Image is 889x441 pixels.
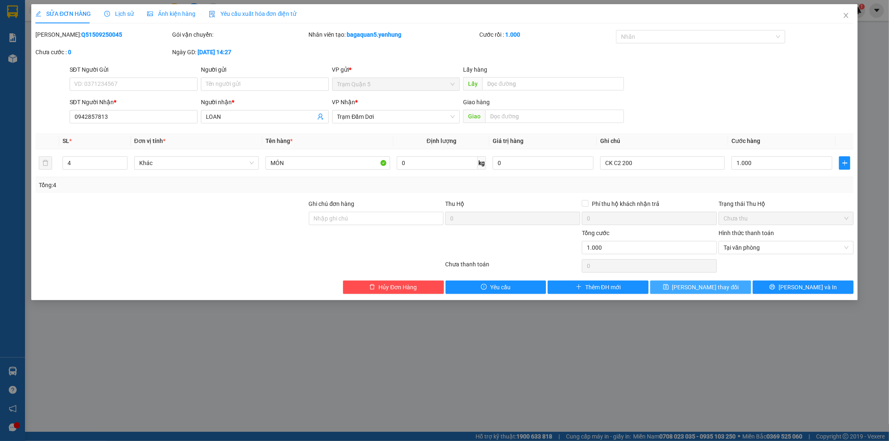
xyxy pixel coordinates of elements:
span: Cước hàng [731,138,760,144]
span: picture [147,11,153,17]
span: [PERSON_NAME] và In [779,283,837,292]
b: 0 [68,49,71,55]
span: Yêu cầu xuất hóa đơn điện tử [209,10,297,17]
span: Tổng cước [582,230,609,236]
span: [PERSON_NAME] thay đổi [672,283,739,292]
label: Hình thức thanh toán [719,230,774,236]
div: Gói vận chuyển: [172,30,307,39]
button: Close [834,4,858,28]
span: Thu Hộ [445,200,464,207]
input: Ghi chú đơn hàng [309,212,444,225]
span: Giá trị hàng [493,138,523,144]
span: user-add [317,113,324,120]
th: Ghi chú [597,133,728,149]
span: Chưa thu [724,212,849,225]
img: icon [209,11,215,18]
span: Lịch sử [104,10,134,17]
span: SL [63,138,69,144]
button: delete [39,156,52,170]
div: Trạng thái Thu Hộ [719,199,854,208]
span: Hủy Đơn Hàng [378,283,417,292]
span: Đơn vị tính [134,138,165,144]
b: 1.000 [505,31,520,38]
div: Nhân viên tạo: [309,30,478,39]
span: SỬA ĐƠN HÀNG [35,10,91,17]
div: Chưa cước : [35,48,170,57]
div: VP gửi [332,65,460,74]
button: save[PERSON_NAME] thay đổi [650,281,751,294]
button: plusThêm ĐH mới [548,281,649,294]
span: save [663,284,669,291]
div: Tổng: 4 [39,180,343,190]
input: Ghi Chú [600,156,725,170]
span: close [843,12,849,19]
span: delete [369,284,375,291]
span: Tên hàng [265,138,293,144]
span: Giao [463,110,485,123]
div: Người nhận [201,98,329,107]
span: Lấy hàng [463,66,487,73]
button: plus [839,156,850,170]
div: Người gửi [201,65,329,74]
label: Ghi chú đơn hàng [309,200,355,207]
span: Thêm ĐH mới [585,283,621,292]
span: Khác [139,157,254,169]
span: VP Nhận [332,99,356,105]
b: Q51509250045 [81,31,122,38]
button: printer[PERSON_NAME] và In [753,281,854,294]
span: Phí thu hộ khách nhận trả [588,199,663,208]
input: Dọc đường [485,110,624,123]
input: VD: Bàn, Ghế [265,156,390,170]
input: Dọc đường [482,77,624,90]
div: SĐT Người Nhận [70,98,198,107]
span: clock-circle [104,11,110,17]
span: Lấy [463,77,482,90]
span: plus [839,160,850,166]
span: Trạm Quận 5 [337,78,455,90]
div: SĐT Người Gửi [70,65,198,74]
div: [PERSON_NAME]: [35,30,170,39]
span: Tại văn phòng [724,241,849,254]
b: bagaquan5.yenhung [347,31,402,38]
span: exclamation-circle [481,284,487,291]
span: Định lượng [427,138,456,144]
span: plus [576,284,582,291]
b: [DATE] 14:27 [198,49,231,55]
span: printer [769,284,775,291]
div: Chưa thanh toán [445,260,581,274]
button: exclamation-circleYêu cầu [446,281,546,294]
span: Ảnh kiện hàng [147,10,195,17]
button: deleteHủy Đơn Hàng [343,281,444,294]
span: Trạm Đầm Dơi [337,110,455,123]
div: Ngày GD: [172,48,307,57]
span: kg [478,156,486,170]
span: edit [35,11,41,17]
span: Yêu cầu [490,283,511,292]
span: Giao hàng [463,99,490,105]
div: Cước rồi : [479,30,614,39]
